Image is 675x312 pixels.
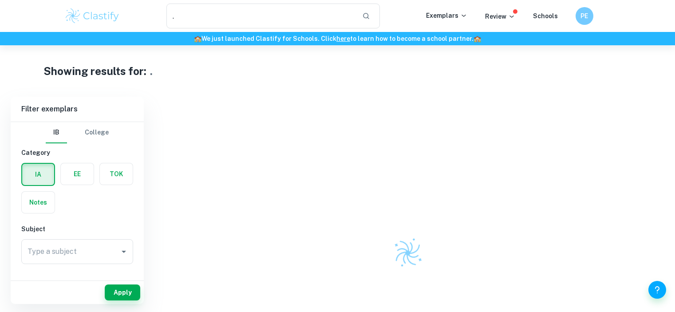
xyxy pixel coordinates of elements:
p: Exemplars [426,11,467,20]
div: Filter type choice [46,122,109,143]
h6: Subject [21,224,133,234]
h6: Filter exemplars [11,97,144,122]
span: 🏫 [194,35,201,42]
span: 🏫 [474,35,481,42]
button: IA [22,164,54,185]
a: Schools [533,12,558,20]
button: IB [46,122,67,143]
h6: Category [21,148,133,158]
h1: Showing results for: [43,63,146,79]
button: EE [61,163,94,185]
h6: PE [579,11,589,21]
h6: We just launched Clastify for Schools. Click to learn how to become a school partner. [2,34,673,43]
button: PE [576,7,593,25]
button: Apply [105,284,140,300]
input: Search for any exemplars... [166,4,355,28]
h1: . [150,63,153,79]
button: Help and Feedback [648,281,666,299]
p: Review [485,12,515,21]
img: Clastify logo [64,7,121,25]
button: Notes [22,192,55,213]
button: College [85,122,109,143]
a: here [336,35,350,42]
button: Open [118,245,130,258]
img: Clastify logo [388,233,427,273]
button: TOK [100,163,133,185]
